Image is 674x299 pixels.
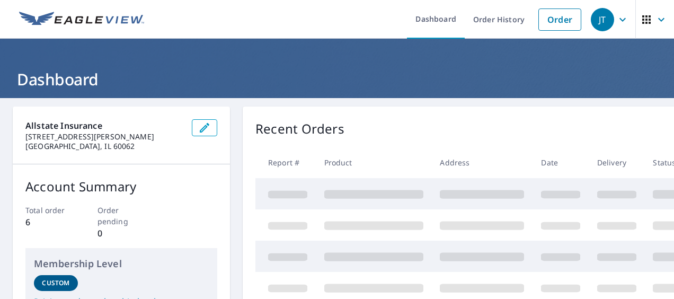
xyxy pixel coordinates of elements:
[34,257,209,271] p: Membership Level
[25,216,74,228] p: 6
[42,278,69,288] p: Custom
[316,147,432,178] th: Product
[97,205,146,227] p: Order pending
[13,68,661,90] h1: Dashboard
[255,147,316,178] th: Report #
[533,147,589,178] th: Date
[255,119,344,138] p: Recent Orders
[19,12,144,28] img: EV Logo
[538,8,581,31] a: Order
[25,132,183,142] p: [STREET_ADDRESS][PERSON_NAME]
[97,227,146,240] p: 0
[431,147,533,178] th: Address
[25,177,217,196] p: Account Summary
[25,119,183,132] p: Allstate Insurance
[589,147,645,178] th: Delivery
[591,8,614,31] div: JT
[25,205,74,216] p: Total order
[25,142,183,151] p: [GEOGRAPHIC_DATA], IL 60062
